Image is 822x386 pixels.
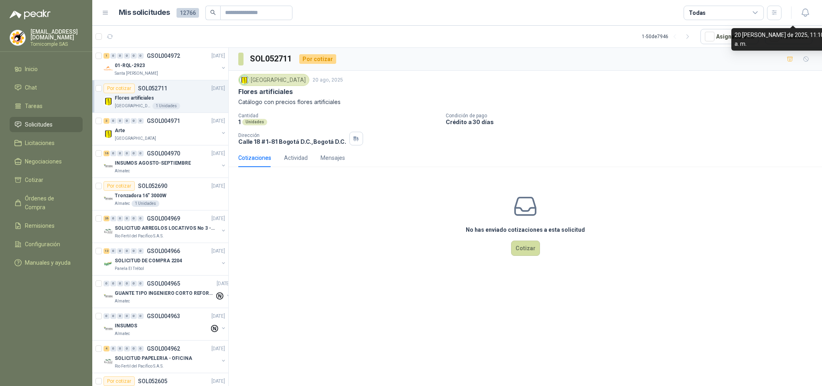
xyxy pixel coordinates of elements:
div: 0 [117,53,123,59]
div: 16 [104,151,110,156]
div: 0 [110,248,116,254]
p: GSOL004971 [147,118,180,124]
p: [DATE] [217,280,230,288]
p: [DATE] [211,312,225,320]
img: Company Logo [104,161,113,171]
a: Cotizar [10,172,83,188]
h3: SOL052711 [250,53,293,65]
p: GSOL004966 [147,248,180,254]
div: 1 Unidades [152,103,180,109]
a: Licitaciones [10,135,83,151]
span: Órdenes de Compra [25,194,75,212]
p: 01-RQL-2923 [115,62,145,69]
a: 0 0 0 0 0 0 GSOL004963[DATE] Company LogoINSUMOSAlmatec [104,311,227,337]
p: [DATE] [211,150,225,157]
p: 20 ago, 2025 [313,76,343,84]
img: Company Logo [104,227,113,236]
div: 0 [131,313,137,319]
div: 0 [124,281,130,286]
div: 1 [104,53,110,59]
p: GSOL004965 [147,281,180,286]
div: 0 [131,216,137,221]
p: GSOL004963 [147,313,180,319]
a: Inicio [10,61,83,77]
div: 0 [131,53,137,59]
div: [GEOGRAPHIC_DATA] [238,74,309,86]
a: Órdenes de Compra [10,191,83,215]
div: Mensajes [321,153,345,162]
img: Company Logo [104,129,113,139]
button: Cotizar [511,241,540,256]
a: Por cotizarSOL052690[DATE] Company LogoTronzadora 16” 3000WAlmatec1 Unidades [92,178,228,210]
p: Tronzadora 16” 3000W [115,192,166,200]
div: 0 [104,281,110,286]
p: SOL052605 [138,378,167,384]
div: 0 [131,248,137,254]
div: 1 Unidades [132,200,159,207]
div: Por cotizar [299,54,336,64]
div: 0 [117,346,123,351]
span: Licitaciones [25,139,55,147]
p: GSOL004962 [147,346,180,351]
div: 0 [110,346,116,351]
p: [DATE] [211,52,225,60]
p: Almatec [115,298,130,304]
div: 0 [110,313,116,319]
a: 3 0 0 0 0 0 GSOL004971[DATE] Company LogoArte[GEOGRAPHIC_DATA] [104,116,227,142]
p: [EMAIL_ADDRESS][DOMAIN_NAME] [30,29,83,40]
p: Panela El Trébol [115,266,144,272]
p: Flores artificiales [115,94,154,102]
p: [DATE] [211,345,225,353]
p: [DATE] [211,85,225,92]
a: Negociaciones [10,154,83,169]
span: Tareas [25,102,43,110]
p: INSUMOS AGOSTO-SEPTIEMBRE [115,159,191,167]
div: 0 [138,118,144,124]
div: 0 [138,216,144,221]
div: 0 [110,53,116,59]
a: Manuales y ayuda [10,255,83,270]
p: Almatec [115,331,130,337]
p: SOL052711 [138,86,167,91]
span: Remisiones [25,221,55,230]
div: Actividad [284,153,308,162]
div: 0 [124,216,130,221]
div: Todas [689,8,706,17]
a: 13 0 0 0 0 0 GSOL004966[DATE] Company LogoSOLICITUD DE COMPRA 2204Panela El Trébol [104,246,227,272]
span: 12766 [177,8,199,18]
p: [DATE] [211,117,225,125]
span: Cotizar [25,176,43,184]
span: Manuales y ayuda [25,258,71,267]
p: GSOL004970 [147,151,180,156]
div: 0 [110,281,116,286]
img: Company Logo [104,259,113,269]
a: 16 0 0 0 0 0 GSOL004970[DATE] Company LogoINSUMOS AGOSTO-SEPTIEMBREAlmatec [104,149,227,174]
div: 1 - 50 de 7946 [642,30,694,43]
img: Company Logo [104,194,113,204]
div: 0 [131,346,137,351]
p: INSUMOS [115,322,137,330]
div: Cotizaciones [238,153,271,162]
p: Almatec [115,168,130,174]
img: Company Logo [240,76,249,84]
p: Flores artificiales [238,88,293,96]
p: Rio Fertil del Pacífico S.A.S. [115,363,164,370]
div: 13 [104,248,110,254]
p: Almatec [115,200,130,207]
p: Rio Fertil del Pacífico S.A.S. [115,233,164,239]
p: Tornicomple SAS [30,42,83,47]
p: GUANTE TIPO INGENIERO CORTO REFORZADO [115,290,215,297]
span: search [210,10,216,15]
div: 0 [124,313,130,319]
img: Company Logo [104,64,113,74]
div: 0 [110,118,116,124]
div: 0 [104,313,110,319]
div: 0 [138,346,144,351]
a: 4 0 0 0 0 0 GSOL004962[DATE] Company LogoSOLICITUD PAPELERIA - OFICINARio Fertil del Pacífico S.A.S. [104,344,227,370]
p: Catálogo con precios flores artificiales [238,98,812,106]
div: 4 [104,346,110,351]
div: 0 [124,346,130,351]
img: Company Logo [104,292,113,301]
img: Logo peakr [10,10,51,19]
div: 0 [117,313,123,319]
